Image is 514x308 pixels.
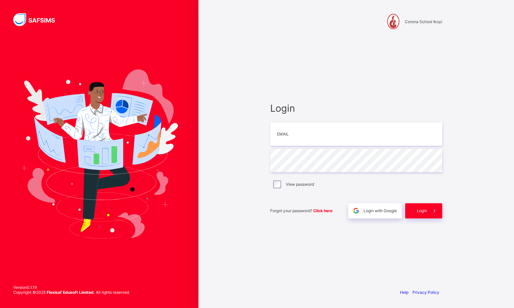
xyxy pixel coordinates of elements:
[417,208,427,213] span: Login
[400,290,408,295] a: Help
[13,290,130,295] span: Copyright © 2025 All rights reserved.
[270,102,442,114] span: Login
[13,13,63,26] img: SAFSIMS Logo
[47,290,95,295] strong: Flexisaf Edusoft Limited.
[313,208,332,213] a: Click here
[352,207,360,214] img: google.396cfc9801f0270233282035f929180a.svg
[21,69,178,239] img: Hero Image
[364,208,397,213] span: Login with Google
[270,208,332,213] span: Forgot your password?
[412,290,439,295] a: Privacy Policy
[286,182,314,187] label: View password
[13,285,130,290] span: Version 0.1.19
[405,19,442,24] span: Corona School Ikoyi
